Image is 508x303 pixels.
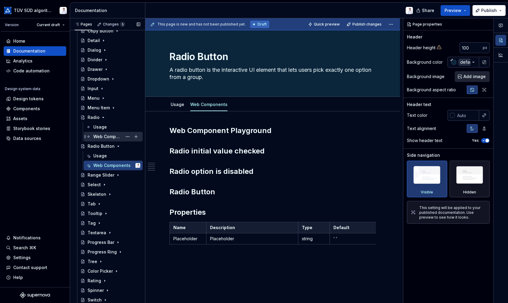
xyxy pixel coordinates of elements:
div: Search ⌘K [13,245,36,251]
div: Tag [88,220,96,226]
span: Current draft [37,23,60,27]
a: Web ComponentsChristian Heydt [84,161,143,170]
p: string [302,236,326,242]
div: Textarea [88,230,106,236]
a: Progress Bar [78,238,143,247]
a: Tooltip [78,209,143,218]
img: Christian Heydt [135,163,140,168]
div: Switch [88,297,102,303]
span: Preview [444,8,461,14]
a: Tag [78,218,143,228]
div: Progress Bar [88,239,114,245]
div: Help [13,274,23,280]
div: Text alignment [407,126,436,132]
div: Contact support [13,265,47,271]
img: b580ff83-5aa9-44e3-bf1e-f2d94e587a2d.png [4,7,11,14]
span: Add image [463,74,486,80]
div: Visible [421,190,433,195]
h2: Radio initial value checked [169,146,376,156]
a: Input [78,84,143,93]
span: Publish [481,8,497,14]
div: Rating [88,278,101,284]
div: Usage [93,124,107,130]
a: Divider [78,55,143,65]
div: Drawer [88,66,103,72]
a: Tab [78,199,143,209]
div: Analytics [13,58,33,64]
a: Rating [78,276,143,286]
a: Code automation [4,66,66,76]
strong: Default [333,225,349,230]
div: Notifications [13,235,41,241]
textarea: A radio button is the interactive UI element that lets users pick exactly one option from a group. [168,65,375,82]
div: Visible [407,161,447,197]
a: Color Picker [78,266,143,276]
div: Side navigation [407,152,440,158]
a: Data sources [4,134,66,143]
div: Data sources [13,135,41,141]
div: Background aspect ratio [407,87,456,93]
div: Hidden [463,190,476,195]
button: TÜV SÜD algorithmChristian Heydt [1,4,69,17]
a: Storybook stories [4,124,66,133]
a: Radio Button [78,141,143,151]
div: Code automation [13,68,50,74]
button: Help [4,273,66,282]
button: Publish [472,5,506,16]
h2: Radio Button [169,187,376,197]
div: Copy Button [88,28,113,34]
a: Spinner [78,286,143,295]
div: Text color [407,112,427,118]
strong: Description [210,225,235,230]
button: Search ⌘K [4,243,66,253]
button: Current draft [34,21,67,29]
button: default [448,57,479,68]
a: Drawer [78,65,143,74]
div: This setting will be applied to your published documentation. Use preview to see how it looks. [419,205,486,220]
a: Assets [4,114,66,123]
div: Web Components [93,134,122,140]
div: Range Slider [88,172,114,178]
a: Components [4,104,66,114]
div: Radio [88,114,100,120]
div: TÜV SÜD algorithm [14,8,52,14]
div: Header height [407,45,435,51]
div: Tree [88,259,97,265]
svg: Supernova Logo [20,292,50,298]
p: Name [173,225,203,231]
a: Dialog [78,45,143,55]
div: Select [88,182,101,188]
div: Settings [13,255,31,261]
strong: Type [302,225,312,230]
h2: Radio option is disabled [169,167,376,176]
img: Christian Heydt [60,7,67,14]
input: Auto [455,110,479,121]
textarea: Radio Button [168,50,375,64]
div: Header [407,34,422,40]
p: px [483,45,487,50]
button: Contact support [4,263,66,272]
a: Tree [78,257,143,266]
span: This page is new and has not been published yet. [157,22,246,27]
span: 5 [120,22,125,27]
div: Menu Item [88,105,110,111]
div: Background color [407,59,443,65]
div: Detail [88,38,100,44]
a: Dropdown [78,74,143,84]
div: Dialog [88,47,101,53]
a: Radio [78,113,143,122]
div: Version [5,23,19,27]
div: Show header text [407,138,442,144]
a: Usage [84,151,143,161]
div: Dropdown [88,76,109,82]
button: Preview [441,5,470,16]
a: Skeleton [78,189,143,199]
span: Quick preview [314,22,340,27]
a: Menu Item [78,103,143,113]
a: Web Components [190,102,228,107]
h2: Properties [169,208,376,217]
button: Quick preview [306,20,342,29]
div: Tooltip [88,211,102,217]
div: Divider [88,57,102,63]
div: Web Components [188,98,230,111]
